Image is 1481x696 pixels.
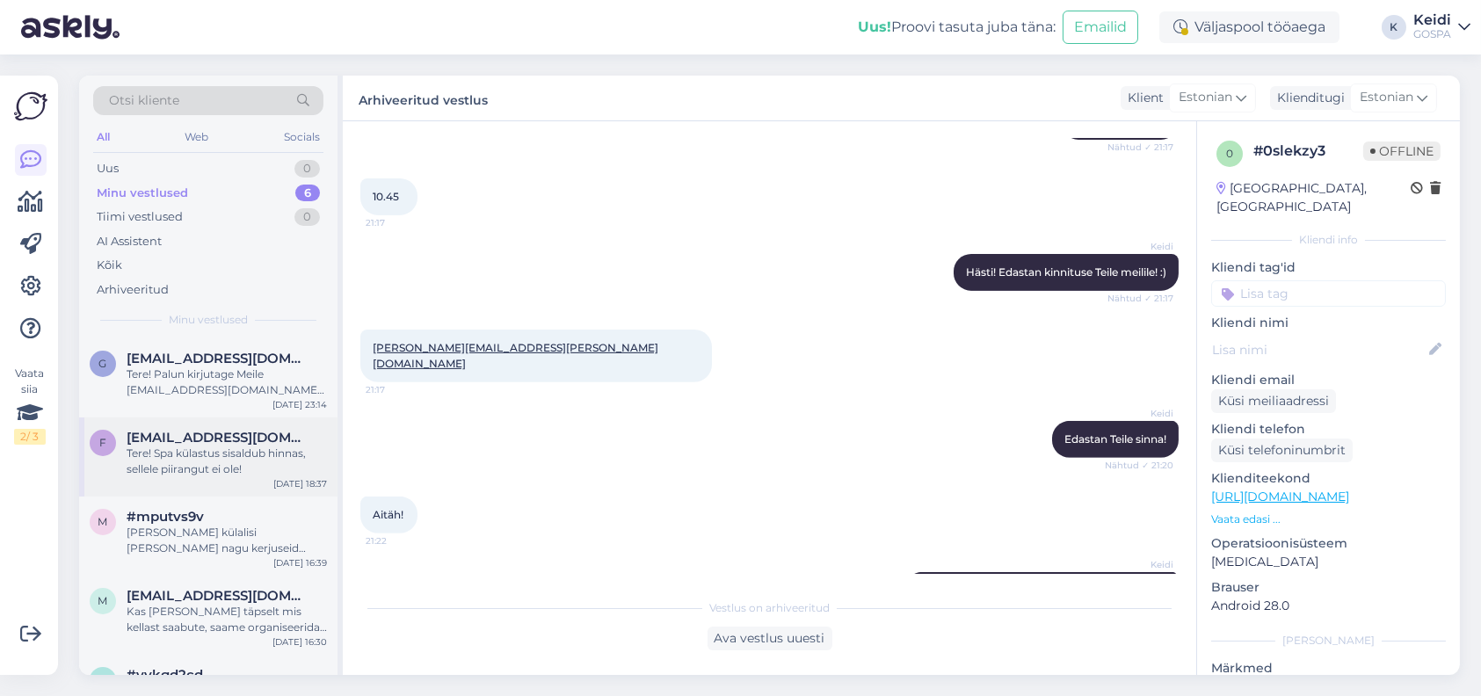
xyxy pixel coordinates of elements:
[294,160,320,178] div: 0
[273,556,327,569] div: [DATE] 16:39
[1107,292,1173,305] span: Nähtud ✓ 21:17
[1211,578,1446,597] p: Brauser
[1211,232,1446,248] div: Kliendi info
[1064,432,1166,446] span: Edastan Teile sinna!
[373,190,399,203] span: 10.45
[97,208,183,226] div: Tiimi vestlused
[1211,553,1446,571] p: [MEDICAL_DATA]
[295,185,320,202] div: 6
[966,265,1166,279] span: Hästi! Edastan kinnituse Teile meilile! :)
[1270,89,1345,107] div: Klienditugi
[1360,88,1413,107] span: Estonian
[359,86,488,110] label: Arhiveeritud vestlus
[1413,13,1451,27] div: Keidi
[127,446,327,477] div: Tere! Spa külastus sisaldub hinnas, sellele piirangut ei ole!
[97,160,119,178] div: Uus
[1107,558,1173,571] span: Keidi
[1121,89,1164,107] div: Klient
[127,667,203,683] span: #vvkgd2cd
[1413,13,1470,41] a: KeidiGOSPA
[858,18,891,35] b: Uus!
[366,216,432,229] span: 21:17
[858,17,1056,38] div: Proovi tasuta juba täna:
[1216,179,1411,216] div: [GEOGRAPHIC_DATA], [GEOGRAPHIC_DATA]
[1211,258,1446,277] p: Kliendi tag'id
[127,588,309,604] span: markusinho80@icloud.com
[99,673,106,686] span: v
[1211,469,1446,488] p: Klienditeekond
[1063,11,1138,44] button: Emailid
[99,357,107,370] span: g
[1211,389,1336,413] div: Küsi meiliaadressi
[93,126,113,149] div: All
[1211,597,1446,615] p: Android 28.0
[98,594,108,607] span: m
[1211,633,1446,649] div: [PERSON_NAME]
[127,366,327,398] div: Tere! Palun kirjutage Meile [EMAIL_ADDRESS][DOMAIN_NAME] [PERSON_NAME] Teile edastada päringu!
[1179,88,1232,107] span: Estonian
[1211,511,1446,527] p: Vaata edasi ...
[1211,659,1446,678] p: Märkmed
[1211,371,1446,389] p: Kliendi email
[127,604,327,635] div: Kas [PERSON_NAME] täpselt mis kellast saabute, saame organiseerida varajasema check-ini vajadusel.
[1211,280,1446,307] input: Lisa tag
[1211,439,1353,462] div: Küsi telefoninumbrit
[1107,240,1173,253] span: Keidi
[373,508,403,521] span: Aitäh!
[99,436,106,449] span: f
[97,185,188,202] div: Minu vestlused
[280,126,323,149] div: Socials
[1105,459,1173,472] span: Nähtud ✓ 21:20
[109,91,179,110] span: Otsi kliente
[14,429,46,445] div: 2 / 3
[1107,407,1173,420] span: Keidi
[1159,11,1339,43] div: Väljaspool tööaega
[709,600,830,616] span: Vestlus on arhiveeritud
[366,534,432,547] span: 21:22
[708,627,832,650] div: Ava vestlus uuesti
[1363,141,1441,161] span: Offline
[366,383,432,396] span: 21:17
[1211,314,1446,332] p: Kliendi nimi
[127,525,327,556] div: [PERSON_NAME] külalisi [PERSON_NAME] nagu kerjuseid kuhugi võõrastesse basseinidesse. Imeline mai...
[1211,489,1349,504] a: [URL][DOMAIN_NAME]
[127,509,204,525] span: #mputvs9v
[182,126,213,149] div: Web
[1107,141,1173,154] span: Nähtud ✓ 21:17
[1226,147,1233,160] span: 0
[1211,534,1446,553] p: Operatsioonisüsteem
[272,398,327,411] div: [DATE] 23:14
[1382,15,1406,40] div: K
[294,208,320,226] div: 0
[127,351,309,366] span: gailetamme@gmail.com
[97,257,122,274] div: Kõik
[97,233,162,250] div: AI Assistent
[97,281,169,299] div: Arhiveeritud
[1212,340,1426,359] input: Lisa nimi
[98,515,108,528] span: m
[14,366,46,445] div: Vaata siia
[1253,141,1363,162] div: # 0slekzy3
[1211,420,1446,439] p: Kliendi telefon
[169,312,248,328] span: Minu vestlused
[1413,27,1451,41] div: GOSPA
[14,90,47,123] img: Askly Logo
[272,635,327,649] div: [DATE] 16:30
[273,477,327,490] div: [DATE] 18:37
[373,341,658,370] a: [PERSON_NAME][EMAIL_ADDRESS][PERSON_NAME][DOMAIN_NAME]
[127,430,309,446] span: furija11@inbox.lv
